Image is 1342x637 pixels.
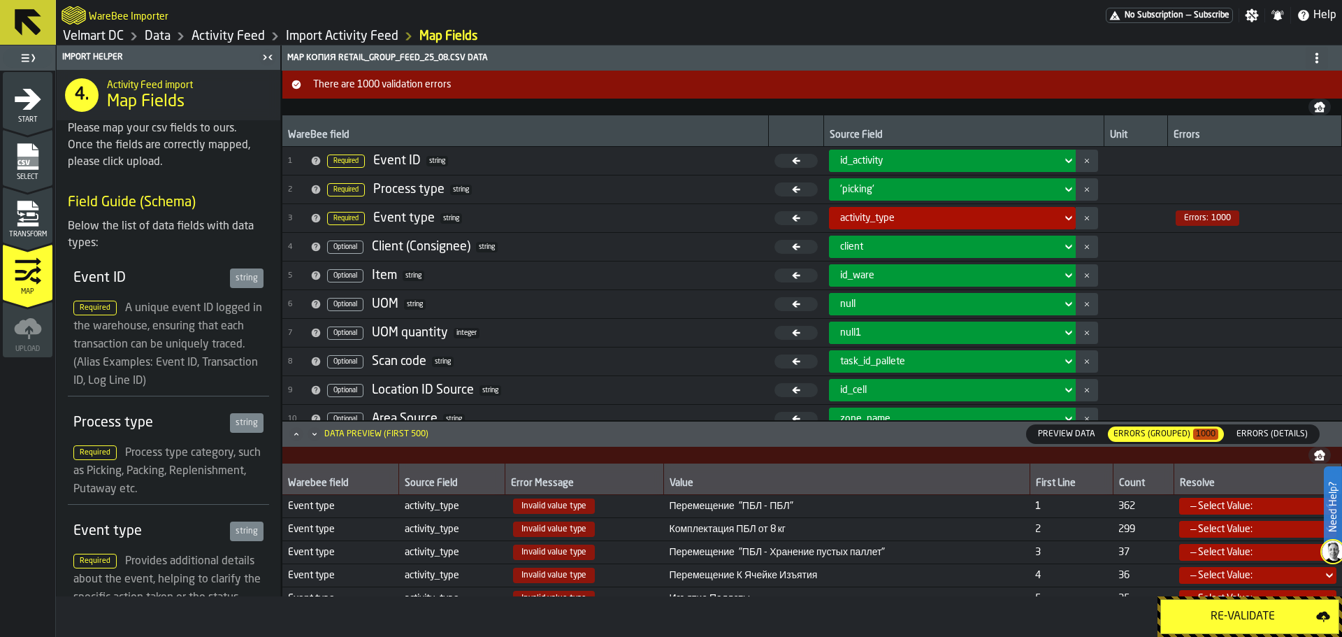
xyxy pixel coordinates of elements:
[670,524,1025,535] span: Комплектация ПБЛ от 8 кг
[1113,429,1218,439] div: Errors (Grouped)
[1160,599,1339,634] button: button-Re-Validate
[288,185,305,194] span: 2
[3,231,52,238] span: Transform
[327,355,363,368] span: Optional
[840,270,1056,281] div: DropdownMenuValue-id_ware
[1179,498,1336,515] div: DropdownMenuValue-
[1076,178,1098,201] button: button-
[404,299,426,310] span: string
[288,300,305,309] span: 6
[1291,7,1342,24] label: button-toggle-Help
[192,29,265,44] a: link-to-/wh/i/f27944ef-e44e-4cb8-aca8-30c52093261f/data/activity
[443,414,465,424] span: string
[230,413,264,433] div: string
[288,157,305,166] span: 1
[1107,426,1225,443] label: button-switch-multi-Errors (Summary)
[840,270,874,281] span: id_ware
[372,382,474,398] div: Location ID Source
[1076,264,1098,287] button: button-
[1239,8,1264,22] label: button-toggle-Settings
[68,218,269,252] div: Below the list of data fields with data types:
[1106,8,1233,23] div: Menu Subscription
[840,327,861,338] span: null1
[288,129,763,143] div: WareBee field
[440,213,462,224] span: string
[327,269,363,282] span: Optional
[324,429,428,439] div: Data Preview (first 500)
[1308,99,1331,115] button: button-
[840,184,1056,195] div: DropdownMenuValue-'picking'
[1118,593,1168,604] span: 35
[840,241,863,252] span: client
[829,293,1076,315] div: DropdownMenuValue-null
[450,185,472,195] span: string
[1173,210,1242,226] div: 10 errors
[1186,10,1191,20] span: —
[73,522,224,541] div: Event type
[1035,524,1107,535] span: 2
[1119,478,1168,492] div: Count
[288,243,305,252] span: 4
[829,264,1076,287] div: DropdownMenuValue-id_ware
[1035,593,1107,604] span: 5
[3,288,52,296] span: Map
[1190,524,1316,535] div: DropdownMenuValue-
[513,591,595,606] span: Invalid value type
[1180,478,1336,492] div: Resolve
[230,522,264,541] div: string
[288,570,394,581] span: Event type
[373,210,435,226] div: Event type
[372,268,397,283] div: Item
[1225,425,1319,443] div: thumb
[373,153,421,169] div: Event ID
[419,29,477,44] a: link-to-/wh/i/f27944ef-e44e-4cb8-aca8-30c52093261f/import/activity/
[1179,567,1336,584] div: DropdownMenuValue-
[1035,547,1107,558] span: 3
[476,242,498,252] span: string
[840,213,1056,224] div: DropdownMenuValue-activity_type
[73,556,261,622] span: Provides additional details about the event, helping to clarify the specific action taken or the ...
[68,193,269,213] h3: Field Guide (Schema)
[107,77,269,91] h2: Sub Title
[830,129,1098,143] div: Source Field
[59,52,258,62] div: Import Helper
[372,325,448,341] div: UOM quantity
[89,8,168,22] h2: Sub Title
[373,182,445,197] div: Process type
[513,545,595,560] span: Invalid value type
[3,48,52,68] label: button-toggle-Toggle Full Menu
[306,427,323,441] button: Minimize
[73,301,117,315] span: Required
[73,413,224,433] div: Process type
[63,29,124,44] a: link-to-/wh/i/f27944ef-e44e-4cb8-aca8-30c52093261f
[1076,322,1098,344] button: button-
[3,173,52,181] span: Select
[1118,501,1168,512] span: 362
[1026,424,1107,444] label: button-switch-multi-Preview Data
[288,501,394,512] span: Event type
[327,298,363,311] span: Optional
[288,357,305,366] span: 8
[670,501,1025,512] span: Перемещение "ПБЛ - ПБЛ"
[327,327,363,340] span: Optional
[840,155,883,166] span: id_activity
[3,244,52,300] li: menu Map
[57,70,280,120] div: title-Map Fields
[68,120,269,137] div: Please map your csv fields to ours.
[286,29,398,44] a: link-to-/wh/i/f27944ef-e44e-4cb8-aca8-30c52093261f/import/activity/
[3,301,52,357] li: menu Upload
[288,478,393,492] div: Warebee field
[288,214,305,223] span: 3
[1169,608,1316,625] div: Re-Validate
[1076,350,1098,373] button: button-
[405,593,499,604] span: activity_type
[405,570,499,581] span: activity_type
[670,478,1024,492] div: Value
[288,547,394,558] span: Event type
[829,236,1076,258] div: DropdownMenuValue-client
[829,178,1076,201] div: DropdownMenuValue-'picking'
[107,91,185,113] span: Map Fields
[1032,428,1101,441] span: Preview Data
[405,501,499,512] span: activity_type
[3,129,52,185] li: menu Select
